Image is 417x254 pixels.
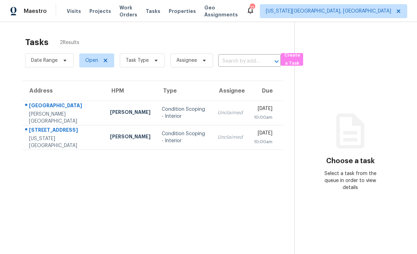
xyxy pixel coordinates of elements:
div: [PERSON_NAME] [110,133,151,142]
span: Assignee [176,57,197,64]
div: [PERSON_NAME][GEOGRAPHIC_DATA] [29,111,99,125]
input: Search by address [218,56,261,67]
span: Open [85,57,98,64]
span: Visits [67,8,81,15]
div: 12 [250,4,255,11]
span: Geo Assignments [204,4,238,18]
div: Unclaimed [218,109,243,116]
div: 10:00am [254,138,272,145]
span: [US_STATE][GEOGRAPHIC_DATA], [GEOGRAPHIC_DATA] [266,8,391,15]
th: Due [248,81,283,101]
span: Tasks [146,9,160,14]
h2: Tasks [25,39,49,46]
button: Create a Task [281,53,303,66]
th: Assignee [212,81,248,101]
div: Condition Scoping - Interior [162,130,206,144]
th: HPM [104,81,156,101]
span: Date Range [31,57,58,64]
span: Work Orders [119,4,137,18]
span: 2 Results [60,39,79,46]
div: [US_STATE][GEOGRAPHIC_DATA] [29,135,99,149]
span: Task Type [126,57,149,64]
div: [STREET_ADDRESS] [29,126,99,135]
h3: Choose a task [326,158,375,165]
span: Projects [89,8,111,15]
span: Create a Task [284,51,300,67]
span: Properties [169,8,196,15]
button: Open [272,57,281,66]
div: 10:00am [254,114,272,121]
div: [DATE] [254,105,272,114]
div: Unclaimed [218,134,243,141]
div: [GEOGRAPHIC_DATA] [29,102,99,111]
div: Condition Scoping - Interior [162,106,206,120]
th: Address [22,81,104,101]
div: Select a task from the queue in order to view details [323,170,378,191]
div: [PERSON_NAME] [110,109,151,117]
div: [DATE] [254,130,272,138]
th: Type [156,81,212,101]
span: Maestro [24,8,47,15]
